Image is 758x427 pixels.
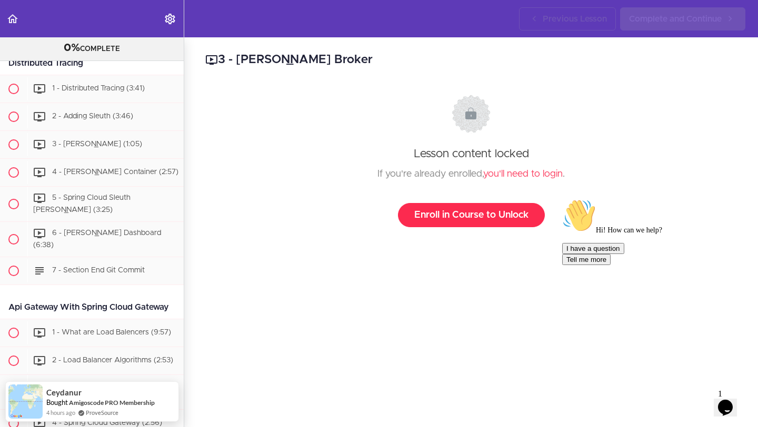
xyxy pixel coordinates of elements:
[215,95,727,227] div: Lesson content locked
[46,398,68,406] span: Bought
[164,13,176,25] svg: Settings Menu
[33,195,131,214] span: 5 - Spring Cloud Sleuth [PERSON_NAME] (3:25)
[52,357,173,364] span: 2 - Load Balancer Algorithms (2:53)
[13,42,171,55] div: COMPLETE
[398,203,545,227] a: Enroll in Course to Unlock
[629,13,722,25] span: Complete and Continue
[52,169,178,176] span: 4 - [PERSON_NAME] Container (2:57)
[4,32,104,39] span: Hi! How can we help?
[215,166,727,182] div: If you're already enrolled, .
[46,388,82,397] span: Ceydanur
[64,43,80,53] span: 0%
[519,7,616,30] a: Previous Lesson
[52,420,162,427] span: 4 - Spring Cloud Gateway (2:56)
[52,141,142,148] span: 3 - [PERSON_NAME] (1:05)
[714,385,747,416] iframe: chat widget
[483,169,563,179] a: you'll need to login
[46,408,75,417] span: 4 hours ago
[4,59,53,70] button: Tell me more
[33,229,161,249] span: 6 - [PERSON_NAME] Dashboard (6:38)
[4,4,194,70] div: 👋Hi! How can we help?I have a questionTell me more
[69,399,155,406] a: Amigoscode PRO Membership
[620,7,745,30] a: Complete and Continue
[4,4,38,38] img: :wave:
[558,195,747,380] iframe: chat widget
[4,48,66,59] button: I have a question
[52,267,145,274] span: 7 - Section End Git Commit
[205,51,737,69] h2: 3 - [PERSON_NAME] Broker
[52,113,133,120] span: 2 - Adding Sleuth (3:46)
[52,85,145,93] span: 1 - Distributed Tracing (3:41)
[543,13,607,25] span: Previous Lesson
[86,408,118,417] a: ProveSource
[6,13,19,25] svg: Back to course curriculum
[52,329,171,336] span: 1 - What are Load Balencers (9:57)
[8,384,43,419] img: provesource social proof notification image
